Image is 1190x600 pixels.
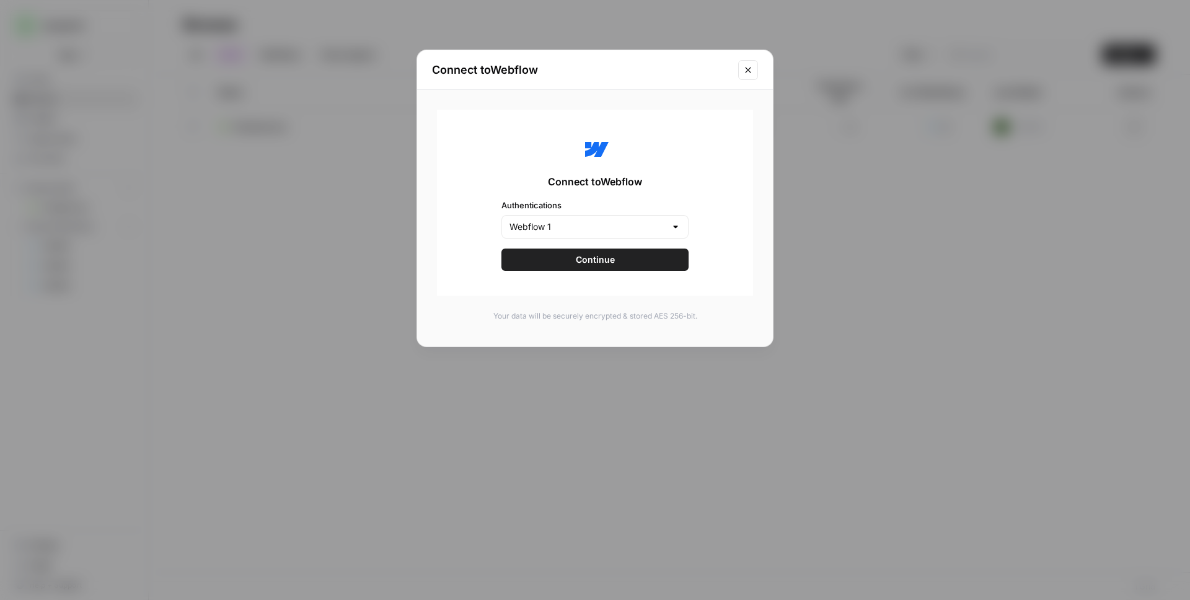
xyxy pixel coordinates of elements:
[509,221,666,233] input: Webflow 1
[501,199,689,211] label: Authentications
[576,254,615,266] span: Continue
[432,61,731,79] h2: Connect to Webflow
[437,311,753,322] p: Your data will be securely encrypted & stored AES 256-bit.
[548,174,642,189] span: Connect to Webflow
[738,60,758,80] button: Close modal
[501,249,689,271] button: Continue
